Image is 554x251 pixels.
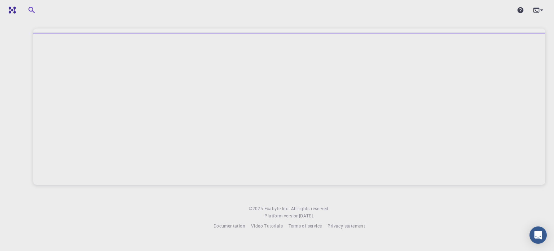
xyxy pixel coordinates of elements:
span: Exabyte Inc. [264,205,290,211]
span: Platform version [264,212,299,220]
a: [DATE]. [299,212,314,220]
span: Privacy statement [327,223,365,229]
span: [DATE] . [299,213,314,218]
a: Privacy statement [327,222,365,230]
a: Terms of service [289,222,322,230]
span: Documentation [214,223,245,229]
img: logo [6,7,16,14]
span: © 2025 [249,205,264,212]
div: Open Intercom Messenger [529,226,547,244]
span: All rights reserved. [291,205,330,212]
a: Documentation [214,222,245,230]
span: Terms of service [289,223,322,229]
a: Exabyte Inc. [264,205,290,212]
span: Video Tutorials [251,223,283,229]
a: Video Tutorials [251,222,283,230]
